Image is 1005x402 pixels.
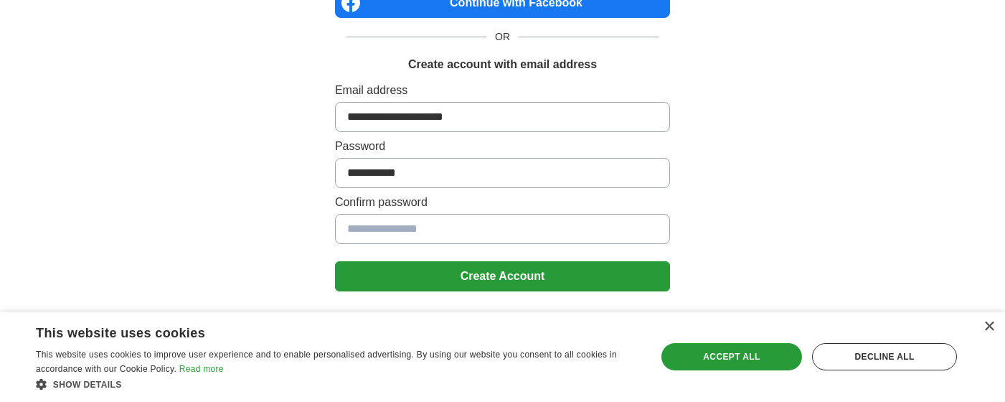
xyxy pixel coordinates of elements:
h1: Create account with email address [408,56,597,73]
div: Decline all [812,343,957,370]
div: Show details [36,377,638,391]
label: Confirm password [335,194,670,211]
a: Read more, opens a new window [179,364,224,374]
span: OR [486,29,519,45]
div: Close [983,322,994,332]
label: Email address [335,82,670,99]
div: Accept all [661,343,802,370]
span: Show details [53,380,122,390]
label: Password [335,138,670,155]
div: This website uses cookies [36,320,602,342]
button: Create Account [335,261,670,291]
span: This website uses cookies to improve user experience and to enable personalised advertising. By u... [36,350,617,374]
